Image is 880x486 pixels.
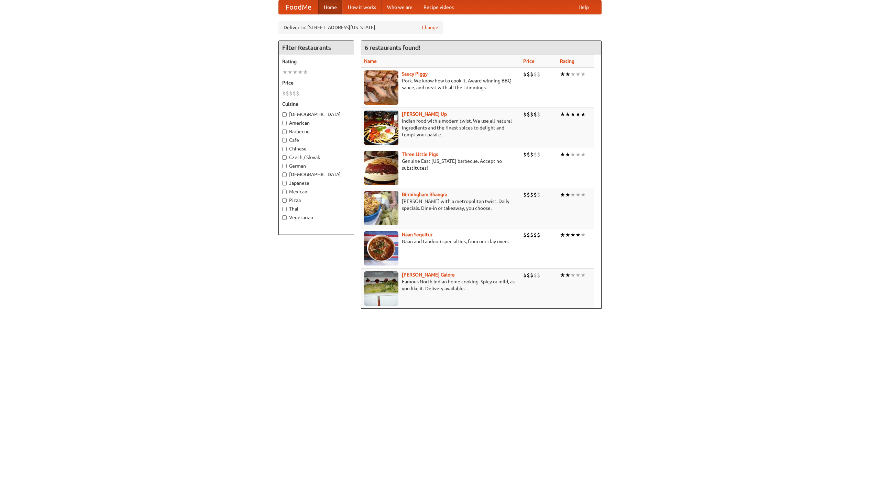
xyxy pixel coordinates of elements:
[560,70,565,78] li: ★
[282,164,287,168] input: German
[402,192,447,197] a: Birmingham Bhangra
[523,70,527,78] li: $
[364,198,518,212] p: [PERSON_NAME] with a metropolitan twist. Daily specials. Dine-in or takeaway, you choose.
[402,232,432,237] a: Naan Sequitur
[537,151,540,158] li: $
[303,68,308,76] li: ★
[282,58,350,65] h5: Rating
[537,231,540,239] li: $
[581,271,586,279] li: ★
[530,271,533,279] li: $
[570,111,575,118] li: ★
[565,151,570,158] li: ★
[364,77,518,91] p: Pork. We know how to cook it. Award-winning BBQ sauce, and meat with all the trimmings.
[282,128,350,135] label: Barbecue
[418,0,459,14] a: Recipe videos
[282,214,350,221] label: Vegetarian
[565,191,570,199] li: ★
[533,231,537,239] li: $
[575,271,581,279] li: ★
[575,191,581,199] li: ★
[560,151,565,158] li: ★
[286,90,289,97] li: $
[278,21,443,34] div: Deliver to: [STREET_ADDRESS][US_STATE]
[282,197,350,204] label: Pizza
[282,68,287,76] li: ★
[282,101,350,108] h5: Cuisine
[282,162,350,169] label: German
[570,231,575,239] li: ★
[282,120,350,126] label: American
[560,111,565,118] li: ★
[527,70,530,78] li: $
[287,68,293,76] li: ★
[537,191,540,199] li: $
[523,151,527,158] li: $
[530,151,533,158] li: $
[575,111,581,118] li: ★
[523,111,527,118] li: $
[364,278,518,292] p: Famous North Indian home cooking. Spicy or mild, as you like it. Delivery available.
[282,188,350,195] label: Mexican
[530,70,533,78] li: $
[565,271,570,279] li: ★
[570,271,575,279] li: ★
[570,70,575,78] li: ★
[364,238,518,245] p: Naan and tandoori specialties, from our clay oven.
[533,111,537,118] li: $
[422,24,438,31] a: Change
[565,111,570,118] li: ★
[533,70,537,78] li: $
[342,0,382,14] a: How it works
[523,271,527,279] li: $
[282,155,287,160] input: Czech / Slovak
[279,0,318,14] a: FoodMe
[523,231,527,239] li: $
[565,231,570,239] li: ★
[527,111,530,118] li: $
[537,111,540,118] li: $
[282,129,287,134] input: Barbecue
[575,70,581,78] li: ★
[282,205,350,212] label: Thai
[293,68,298,76] li: ★
[565,70,570,78] li: ★
[402,272,455,278] a: [PERSON_NAME] Galore
[282,112,287,117] input: [DEMOGRAPHIC_DATA]
[282,198,287,203] input: Pizza
[282,111,350,118] label: [DEMOGRAPHIC_DATA]
[575,231,581,239] li: ★
[527,191,530,199] li: $
[402,111,447,117] a: [PERSON_NAME] Up
[570,191,575,199] li: ★
[537,70,540,78] li: $
[282,180,350,187] label: Japanese
[581,111,586,118] li: ★
[282,207,287,211] input: Thai
[581,231,586,239] li: ★
[364,271,398,306] img: currygalore.jpg
[282,181,287,185] input: Japanese
[573,0,594,14] a: Help
[282,145,350,152] label: Chinese
[364,58,377,64] a: Name
[298,68,303,76] li: ★
[527,151,530,158] li: $
[279,41,354,55] h4: Filter Restaurants
[364,111,398,145] img: curryup.jpg
[382,0,418,14] a: Who we are
[560,271,565,279] li: ★
[523,58,535,64] a: Price
[533,151,537,158] li: $
[364,70,398,105] img: saucy.jpg
[282,137,350,144] label: Cafe
[364,158,518,171] p: Genuine East [US_STATE] barbecue. Accept no substitutes!
[527,271,530,279] li: $
[364,117,518,138] p: Indian food with a modern twist. We use all-natural ingredients and the finest spices to delight ...
[402,71,428,77] a: Saucy Piggy
[581,191,586,199] li: ★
